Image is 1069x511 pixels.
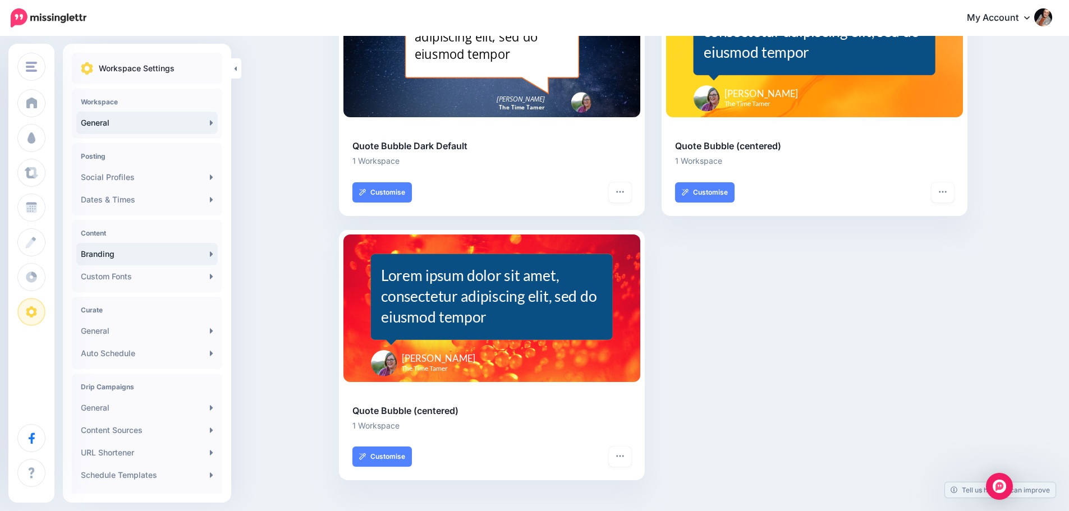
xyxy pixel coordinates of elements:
[352,140,467,151] b: Quote Bubble Dark Default
[499,102,544,113] span: The Time Tamer
[76,265,218,288] a: Custom Fonts
[352,154,631,167] li: 1 Workspace
[26,62,37,72] img: menu.png
[76,419,218,441] a: Content Sources
[76,188,218,211] a: Dates & Times
[76,342,218,365] a: Auto Schedule
[352,182,412,202] a: Customise
[675,140,781,151] b: Quote Bubble (centered)
[675,182,735,202] a: Customise
[724,88,799,99] span: [PERSON_NAME]
[11,8,86,27] img: Missinglettr
[352,419,631,432] li: 1 Workspace
[986,473,1013,500] div: Open Intercom Messenger
[497,94,545,105] span: [PERSON_NAME]
[724,98,770,109] span: The Time Tamer
[352,446,412,467] a: Customise
[76,397,218,419] a: General
[76,464,218,486] a: Schedule Templates
[675,154,954,167] li: 1 Workspace
[352,405,458,416] b: Quote Bubble (centered)
[76,486,218,509] a: Content Templates
[81,98,213,106] h4: Workspace
[76,441,218,464] a: URL Shortener
[76,243,218,265] a: Branding
[81,229,213,237] h4: Content
[81,152,213,160] h4: Posting
[956,4,1052,32] a: My Account
[76,112,218,134] a: General
[381,265,601,327] div: Lorem ipsum dolor sit amet, consectetur adipiscing elit, sed do eiusmod tempor
[402,352,476,363] span: [PERSON_NAME]
[402,363,448,374] span: The Time Tamer
[76,166,218,188] a: Social Profiles
[76,320,218,342] a: General
[99,62,175,75] p: Workspace Settings
[81,383,213,391] h4: Drip Campaigns
[81,306,213,314] h4: Curate
[81,62,93,75] img: settings.png
[945,482,1056,498] a: Tell us how we can improve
